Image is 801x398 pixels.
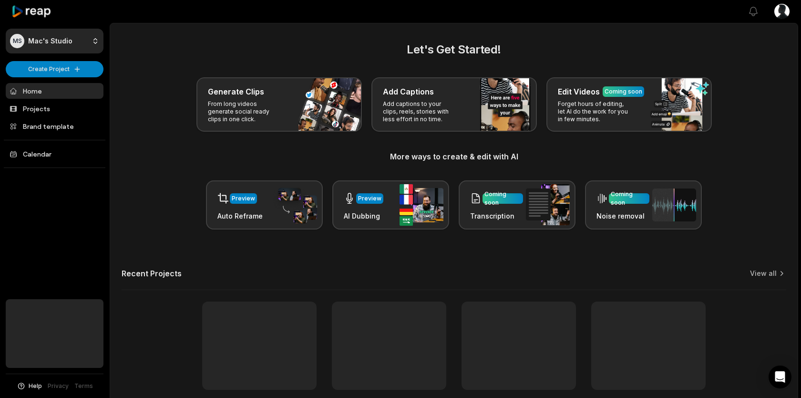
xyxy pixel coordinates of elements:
div: Coming soon [605,87,642,96]
div: Open Intercom Messenger [769,366,791,388]
img: transcription.png [526,184,570,225]
h2: Recent Projects [122,269,182,278]
img: noise_removal.png [652,189,696,221]
h3: AI Dubbing [344,211,383,221]
h3: Generate Clips [208,86,264,97]
a: Brand template [6,118,103,134]
h3: Transcription [470,211,523,221]
p: Forget hours of editing, let AI do the work for you in few minutes. [558,100,632,123]
div: Coming soon [484,190,521,207]
div: Coming soon [611,190,647,207]
img: ai_dubbing.png [400,184,443,226]
a: Terms [74,382,93,390]
p: From long videos generate social ready clips in one click. [208,100,282,123]
p: Add captions to your clips, reels, stories with less effort in no time. [383,100,457,123]
a: Projects [6,101,103,116]
a: Home [6,83,103,99]
button: Help [17,382,42,390]
a: Privacy [48,382,69,390]
h3: Edit Videos [558,86,600,97]
div: Preview [232,194,255,203]
div: Preview [358,194,381,203]
div: MS [10,34,24,48]
a: View all [750,269,777,278]
a: Calendar [6,146,103,162]
h3: More ways to create & edit with AI [122,151,786,162]
h3: Auto Reframe [217,211,263,221]
p: Mac's Studio [28,37,72,45]
h3: Noise removal [596,211,649,221]
h3: Add Captions [383,86,434,97]
span: Help [29,382,42,390]
h2: Let's Get Started! [122,41,786,58]
button: Create Project [6,61,103,77]
img: auto_reframe.png [273,187,317,224]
